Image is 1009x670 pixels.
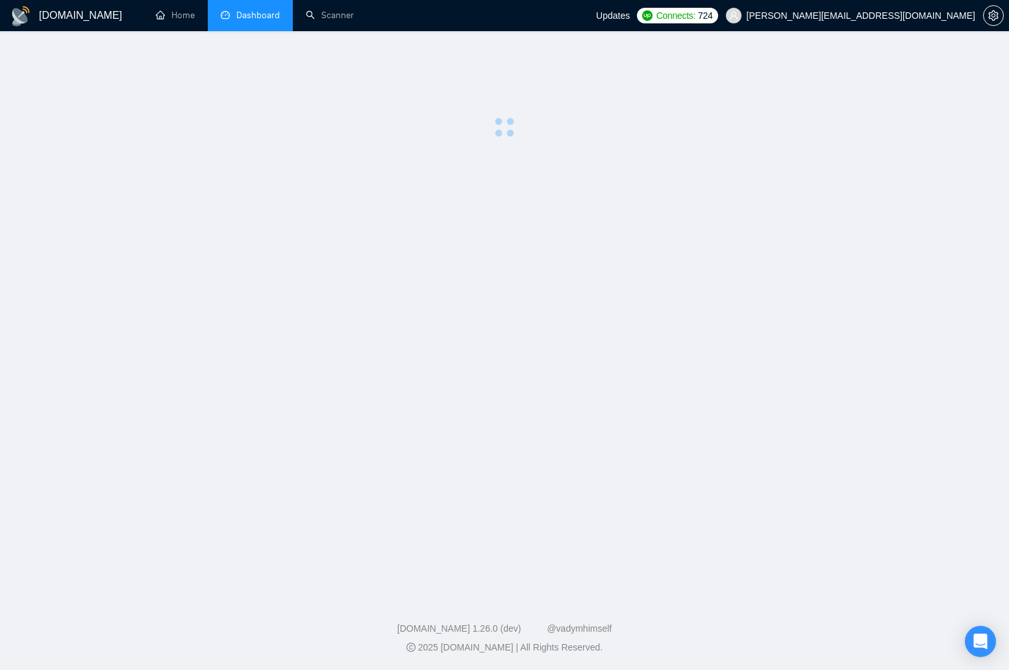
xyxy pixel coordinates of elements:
[983,10,1004,21] a: setting
[306,10,354,21] a: searchScanner
[221,10,230,19] span: dashboard
[984,10,1003,21] span: setting
[965,626,996,657] div: Open Intercom Messenger
[729,11,738,20] span: user
[983,5,1004,26] button: setting
[236,10,280,21] span: Dashboard
[10,641,999,654] div: 2025 [DOMAIN_NAME] | All Rights Reserved.
[642,10,653,21] img: upwork-logo.png
[698,8,712,23] span: 724
[10,6,31,27] img: logo
[596,10,630,21] span: Updates
[547,623,612,634] a: @vadymhimself
[406,643,416,652] span: copyright
[397,623,521,634] a: [DOMAIN_NAME] 1.26.0 (dev)
[156,10,195,21] a: homeHome
[656,8,695,23] span: Connects:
